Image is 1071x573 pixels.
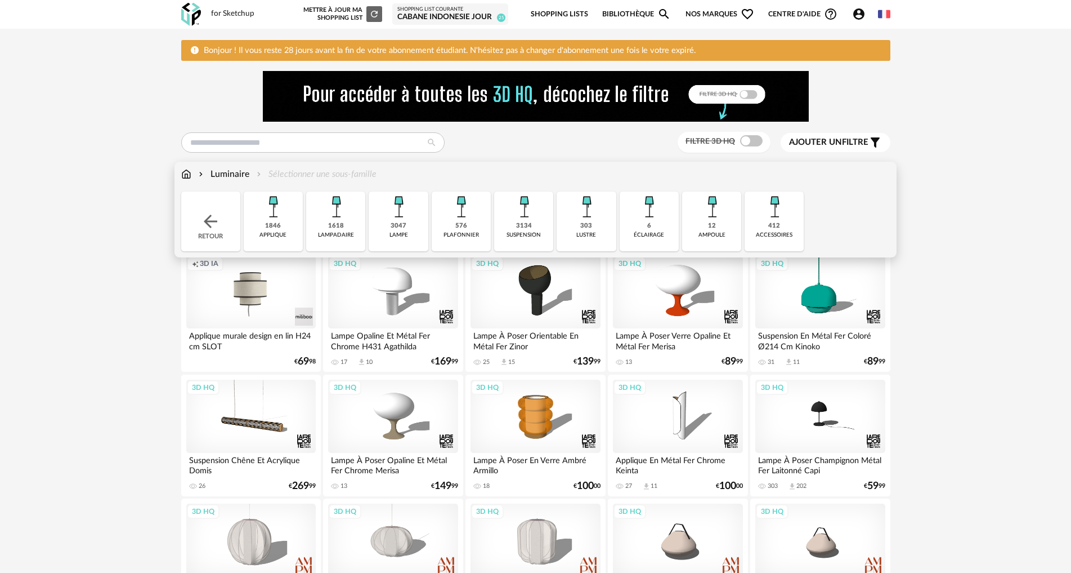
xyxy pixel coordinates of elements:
span: 3D IA [200,259,218,268]
div: 13 [625,358,632,366]
a: Creation icon 3D IA Applique murale design en lin H24 cm SLOT €6998 [181,251,321,372]
div: Shopping List courante [397,6,503,13]
div: plafonnier [443,232,479,239]
div: € 99 [864,358,885,366]
div: lampadaire [318,232,354,239]
img: OXP [181,3,201,26]
div: 13 [340,482,347,490]
a: 3D HQ Suspension En Métal Fer Coloré Ø214 Cm Kinoko 31 Download icon 11 €8999 [750,251,890,372]
a: Shopping Lists [531,1,588,28]
span: Magnify icon [657,7,671,21]
div: 1846 [265,222,281,230]
div: 12 [708,222,716,230]
span: Creation icon [192,259,199,268]
div: éclairage [634,232,664,239]
span: Download icon [642,482,651,491]
img: Luminaire.png [571,192,602,222]
img: Luminaire.png [759,192,790,222]
div: € 98 [294,358,316,366]
div: 3D HQ [471,380,504,395]
div: Lampe À Poser Opaline Et Métal Fer Chrome Merisa [328,453,458,476]
div: 3D HQ [756,504,788,519]
img: FILTRE%20HQ%20NEW_V1%20(4).gif [263,71,809,122]
span: Nos marques [685,1,754,28]
div: 17 [340,358,347,366]
span: Download icon [785,358,793,366]
span: 100 [719,482,736,490]
div: Suspension En Métal Fer Coloré Ø214 Cm Kinoko [755,328,885,351]
span: Account Circle icon [852,7,871,21]
span: 89 [867,358,879,366]
div: 10 [366,358,373,366]
div: 3D HQ [756,380,788,395]
a: 3D HQ Lampe À Poser Opaline Et Métal Fer Chrome Merisa 13 €14999 [323,375,463,496]
img: Luminaire.png [383,192,414,222]
span: 100 [577,482,594,490]
div: Lampe À Poser Orientable En Métal Fer Zinor [470,328,600,351]
div: 11 [793,358,800,366]
span: filtre [789,137,868,148]
div: 6 [647,222,651,230]
div: Luminaire [196,168,249,181]
span: 89 [725,358,736,366]
img: svg+xml;base64,PHN2ZyB3aWR0aD0iMTYiIGhlaWdodD0iMTciIHZpZXdCb3g9IjAgMCAxNiAxNyIgZmlsbD0ibm9uZSIgeG... [181,168,191,181]
a: Shopping List courante CABANE INDONESIE jour 25 [397,6,503,23]
div: 303 [580,222,592,230]
div: 3D HQ [329,504,361,519]
div: Lampe Opaline Et Métal Fer Chrome H431 Agathilda [328,328,458,351]
div: 1618 [328,222,344,230]
span: 169 [434,358,451,366]
div: Applique murale design en lin H24 cm SLOT [186,328,316,351]
div: 3047 [391,222,406,230]
div: Applique En Métal Fer Chrome Keinta [613,453,742,476]
div: CABANE INDONESIE jour [397,12,503,23]
span: Download icon [500,358,508,366]
a: BibliothèqueMagnify icon [602,1,671,28]
div: € 99 [722,358,743,366]
div: 303 [768,482,778,490]
div: 3D HQ [329,380,361,395]
img: Luminaire.png [509,192,539,222]
div: 31 [768,358,774,366]
img: svg+xml;base64,PHN2ZyB3aWR0aD0iMjQiIGhlaWdodD0iMjQiIHZpZXdCb3g9IjAgMCAyNCAyNCIgZmlsbD0ibm9uZSIgeG... [200,211,221,232]
div: 3D HQ [187,380,219,395]
div: for Sketchup [211,9,254,19]
div: € 00 [573,482,601,490]
img: fr [878,8,890,20]
span: Account Circle icon [852,7,866,21]
div: 202 [796,482,806,490]
a: 3D HQ Lampe À Poser Orientable En Métal Fer Zinor 25 Download icon 15 €13999 [465,251,605,372]
div: applique [259,232,286,239]
div: € 99 [431,358,458,366]
span: Heart Outline icon [741,7,754,21]
span: 269 [292,482,309,490]
span: Centre d'aideHelp Circle Outline icon [768,7,837,21]
a: 3D HQ Lampe À Poser Champignon Métal Fer Laitonné Capi 303 Download icon 202 €5999 [750,375,890,496]
a: 3D HQ Lampe À Poser En Verre Ambré Armillo 18 €10000 [465,375,605,496]
div: 576 [455,222,467,230]
div: ampoule [698,232,725,239]
div: 3D HQ [471,504,504,519]
div: 412 [768,222,780,230]
div: € 99 [864,482,885,490]
img: Luminaire.png [258,192,288,222]
span: Refresh icon [369,11,379,17]
div: accessoires [756,232,792,239]
span: Filtre 3D HQ [685,137,735,145]
div: 15 [508,358,515,366]
span: 59 [867,482,879,490]
div: Lampe À Poser Verre Opaline Et Métal Fer Merisa [613,328,742,351]
div: lustre [576,232,596,239]
span: Ajouter un [789,138,842,146]
span: Download icon [357,358,366,366]
span: Help Circle Outline icon [824,7,837,21]
div: 3D HQ [613,380,646,395]
img: svg+xml;base64,PHN2ZyB3aWR0aD0iMTYiIGhlaWdodD0iMTYiIHZpZXdCb3g9IjAgMCAxNiAxNiIgZmlsbD0ibm9uZSIgeG... [196,168,205,181]
span: 149 [434,482,451,490]
div: suspension [507,232,541,239]
div: 11 [651,482,657,490]
div: 3D HQ [613,504,646,519]
button: Ajouter unfiltre Filter icon [781,133,890,152]
div: 3D HQ [329,256,361,271]
a: 3D HQ Suspension Chêne Et Acrylique Domis 26 €26999 [181,375,321,496]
